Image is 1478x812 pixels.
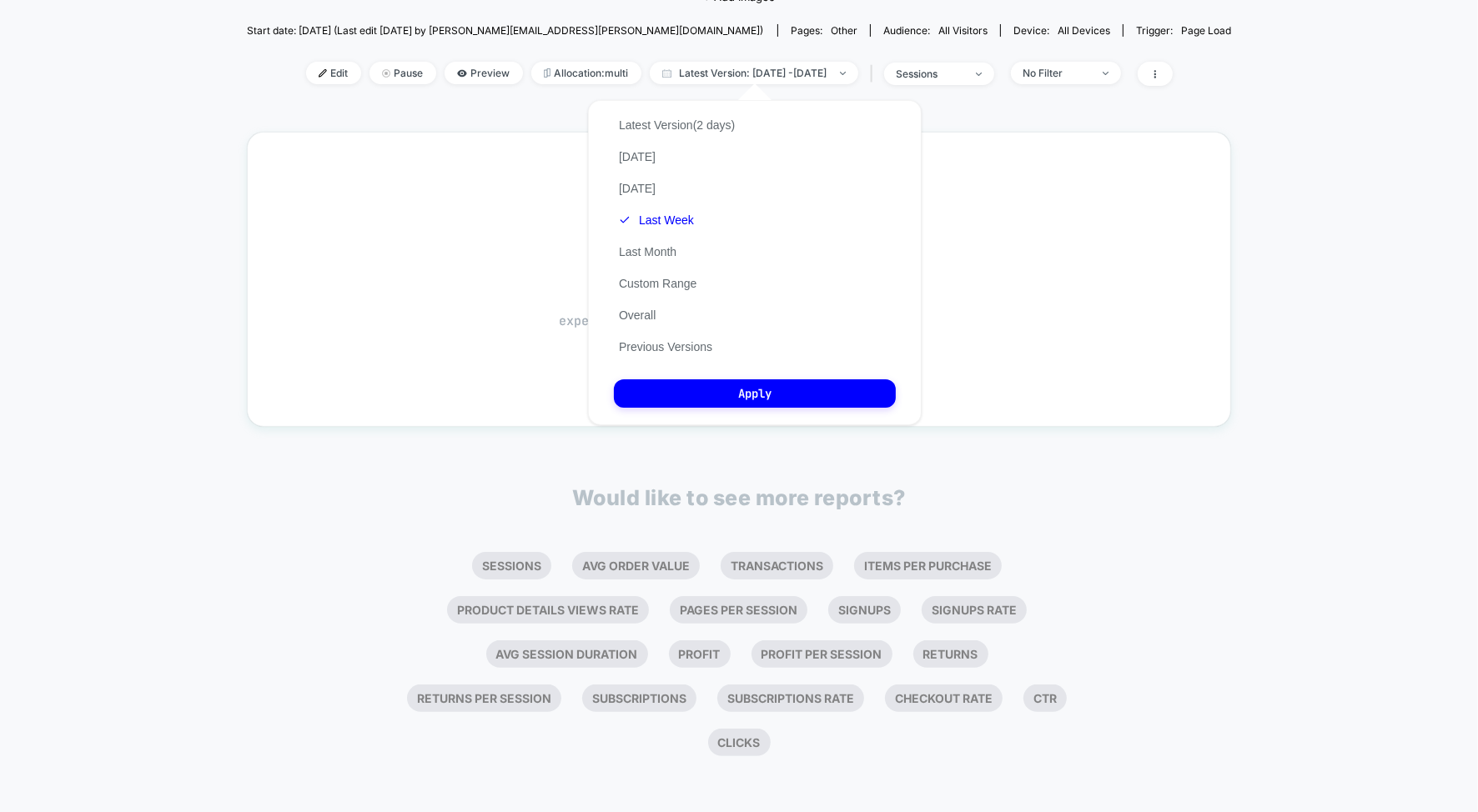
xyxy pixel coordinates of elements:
img: end [840,72,846,75]
li: Checkout Rate [885,684,1003,712]
li: Ctr [1023,684,1067,712]
li: Profit [669,640,731,668]
li: Transactions [721,552,833,579]
span: Page Load [1181,24,1231,37]
span: Preview [445,62,523,84]
li: Product Details Views Rate [447,596,649,624]
span: All Visitors [938,24,988,37]
li: Subscriptions Rate [717,684,864,712]
span: Allocation: multi [531,62,641,84]
li: Returns [913,640,988,668]
span: experience just started, data will be shown soon [559,313,919,329]
p: Would like to see more reports? [572,485,906,510]
div: Audience: [883,24,988,37]
span: Pause [369,62,436,84]
span: Start date: [DATE] (Last edit [DATE] by [PERSON_NAME][EMAIL_ADDRESS][PERSON_NAME][DOMAIN_NAME]) [247,24,763,37]
img: end [976,73,982,76]
img: edit [319,69,327,78]
img: calendar [662,69,671,78]
li: Profit Per Session [752,640,892,668]
li: Avg Order Value [572,552,700,579]
img: rebalance [544,68,550,78]
div: sessions [897,68,963,80]
span: Device: [1000,24,1123,37]
button: [DATE] [614,149,661,164]
div: Trigger: [1136,24,1231,37]
span: Latest Version: [DATE] - [DATE] [650,62,858,84]
li: Signups [828,596,901,624]
span: Waiting for data… [277,287,1202,330]
div: Pages: [791,24,857,37]
li: Pages Per Session [670,596,807,624]
button: Last Month [614,244,681,259]
span: | [867,62,884,86]
button: [DATE] [614,181,661,196]
button: Apply [614,379,896,408]
span: all devices [1058,24,1110,37]
button: Latest Version(2 days) [614,118,740,133]
span: Edit [306,62,361,84]
li: Returns Per Session [407,684,561,712]
button: Previous Versions [614,339,717,354]
img: end [1103,72,1108,75]
button: Custom Range [614,276,701,291]
button: Last Week [614,213,699,228]
span: other [831,24,857,37]
li: Avg Session Duration [486,640,648,668]
li: Sessions [472,552,551,579]
img: end [382,69,390,78]
li: Items Per Purchase [854,552,1002,579]
div: No Filter [1023,67,1090,79]
li: Signups Rate [922,596,1027,624]
button: Overall [614,308,661,323]
li: Clicks [708,729,771,756]
li: Subscriptions [582,684,696,712]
